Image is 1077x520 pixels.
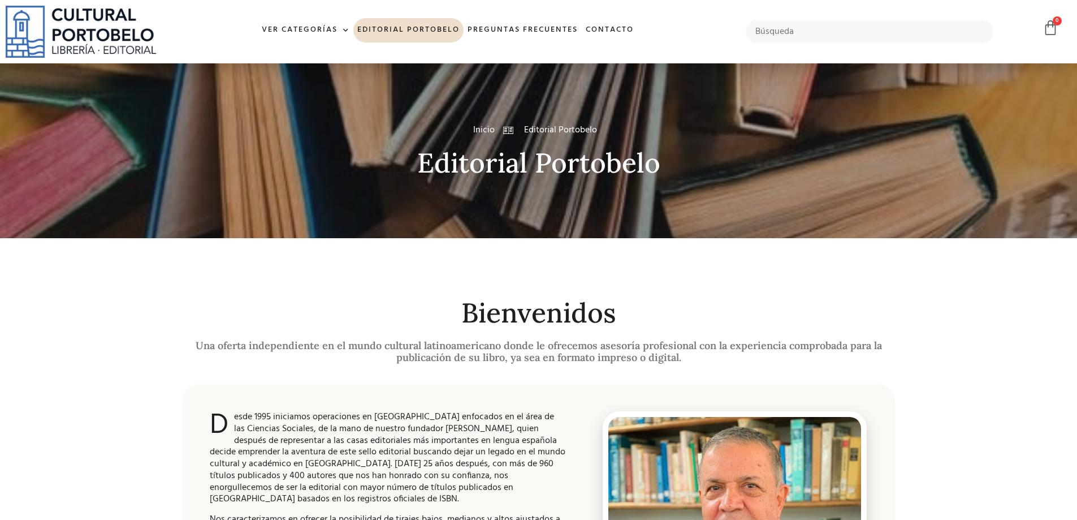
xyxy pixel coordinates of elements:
[210,411,228,440] span: D
[1043,20,1058,36] a: 0
[353,18,464,42] a: Editorial Portobelo
[521,123,597,137] span: Editorial Portobelo
[183,339,895,364] h2: Una oferta independiente en el mundo cultural latinoamericano donde le ofrecemos asesoría profesi...
[464,18,582,42] a: Preguntas frecuentes
[582,18,638,42] a: Contacto
[473,123,495,137] a: Inicio
[210,411,566,505] p: esde 1995 iniciamos operaciones en [GEOGRAPHIC_DATA] enfocados en el área de las Ciencias Sociale...
[1053,16,1062,25] span: 0
[258,18,353,42] a: Ver Categorías
[183,298,895,328] h2: Bienvenidos
[746,20,994,44] input: Búsqueda
[183,148,895,178] h2: Editorial Portobelo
